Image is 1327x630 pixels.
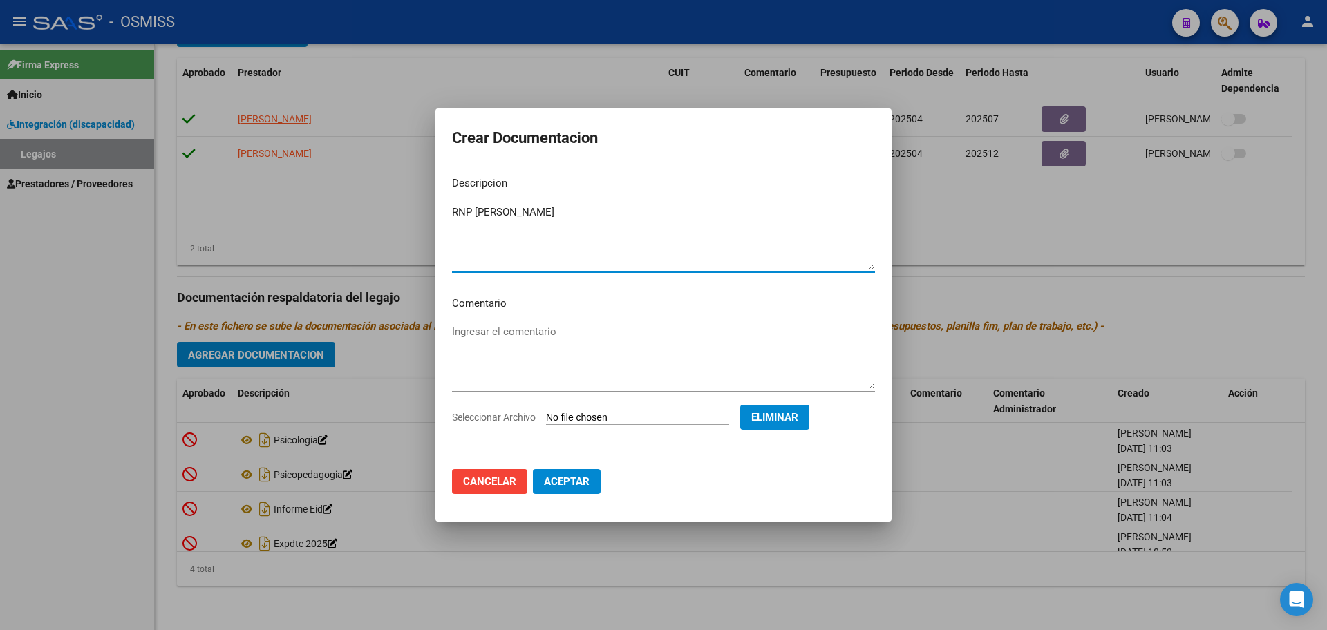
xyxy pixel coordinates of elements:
button: Cancelar [452,469,527,494]
span: Aceptar [544,475,590,488]
button: Aceptar [533,469,601,494]
span: Seleccionar Archivo [452,412,536,423]
h2: Crear Documentacion [452,125,875,151]
p: Comentario [452,296,875,312]
span: Cancelar [463,475,516,488]
button: Eliminar [740,405,809,430]
p: Descripcion [452,175,875,191]
span: Eliminar [751,411,798,423]
div: Open Intercom Messenger [1280,583,1313,616]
